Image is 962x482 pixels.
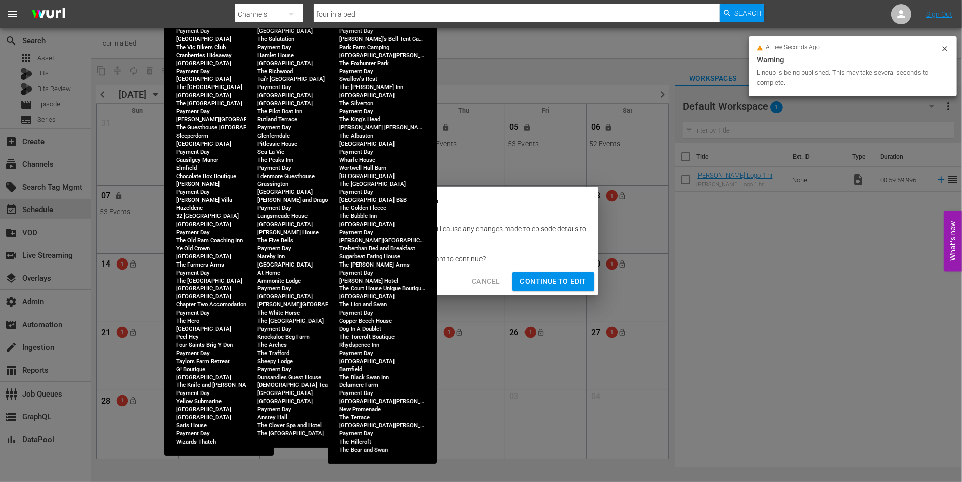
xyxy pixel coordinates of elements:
[735,4,762,22] span: Search
[757,54,949,66] div: Warning
[24,3,73,26] img: ans4CAIJ8jUAAAAAAAAAAAAAAAAAAAAAAAAgQb4GAAAAAAAAAAAAAAAAAAAAAAAAJMjXAAAAAAAAAAAAAAAAAAAAAAAAgAT5G...
[757,68,938,88] div: Lineup is being published. This may take several seconds to complete.
[520,275,586,288] span: Continue to Edit
[512,272,594,291] button: Continue to Edit
[376,254,586,264] div: Are you sure you want to continue?
[376,195,586,211] h2: Are you sure?
[944,211,962,271] button: Open Feedback Widget
[926,10,952,18] a: Sign Out
[376,224,586,244] div: Editing the lineup will cause any changes made to episode details to reflect in the lineup.
[464,272,508,291] button: Cancel
[6,8,18,20] span: menu
[766,43,820,52] span: a few seconds ago
[472,275,500,288] span: Cancel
